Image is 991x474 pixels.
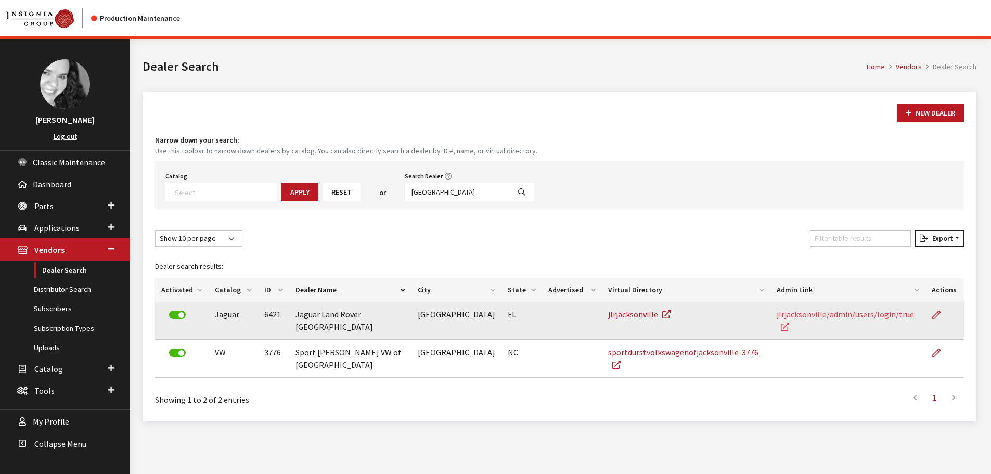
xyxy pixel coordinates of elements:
[34,364,63,374] span: Catalog
[33,417,69,427] span: My Profile
[175,187,277,197] textarea: Search
[155,146,964,157] small: Use this toolbar to narrow down dealers by catalog. You can also directly search a dealer by ID #...
[209,302,258,340] td: Jaguar
[169,349,186,357] label: Deactivate Dealer
[379,187,386,198] span: or
[501,340,543,378] td: NC
[281,183,318,201] button: Apply
[867,62,885,71] a: Home
[925,387,944,408] a: 1
[6,8,91,28] a: Insignia Group logo
[155,278,209,302] th: Activated: activate to sort column ascending
[289,302,411,340] td: Jaguar Land Rover [GEOGRAPHIC_DATA]
[915,230,964,247] button: Export
[405,172,443,181] label: Search Dealer
[209,340,258,378] td: VW
[34,245,65,255] span: Vendors
[501,278,543,302] th: State: activate to sort column ascending
[165,183,277,201] span: Select
[258,278,289,302] th: ID: activate to sort column ascending
[258,302,289,340] td: 6421
[155,255,964,278] caption: Dealer search results:
[602,278,770,302] th: Virtual Directory: activate to sort column ascending
[928,234,953,243] span: Export
[34,439,86,449] span: Collapse Menu
[33,179,71,189] span: Dashboard
[411,278,501,302] th: City: activate to sort column ascending
[91,13,180,24] div: Production Maintenance
[810,230,911,247] input: Filter table results
[777,309,914,332] a: jlrjacksonville/admin/users/login/true
[289,278,411,302] th: Dealer Name: activate to sort column descending
[925,278,964,302] th: Actions
[54,132,77,141] a: Log out
[40,59,90,109] img: Khrystal Dorton
[323,183,361,201] button: Reset
[897,104,964,122] button: New Dealer
[405,183,510,201] input: Search
[289,340,411,378] td: Sport [PERSON_NAME] VW of [GEOGRAPHIC_DATA]
[509,183,534,201] button: Search
[6,9,74,28] img: Catalog Maintenance
[165,172,187,181] label: Catalog
[608,347,758,370] a: sportdurstvolkswagenofjacksonville-3776
[143,57,867,76] h1: Dealer Search
[34,201,54,211] span: Parts
[932,302,949,328] a: Edit Dealer
[411,340,501,378] td: [GEOGRAPHIC_DATA]
[542,278,601,302] th: Advertised: activate to sort column ascending
[922,61,976,72] li: Dealer Search
[33,157,105,168] span: Classic Maintenance
[34,223,80,233] span: Applications
[885,61,922,72] li: Vendors
[34,386,55,396] span: Tools
[155,135,964,146] h4: Narrow down your search:
[932,340,949,366] a: Edit Dealer
[10,113,120,126] h3: [PERSON_NAME]
[169,311,186,319] label: Deactivate Dealer
[411,302,501,340] td: [GEOGRAPHIC_DATA]
[155,386,485,406] div: Showing 1 to 2 of 2 entries
[209,278,258,302] th: Catalog: activate to sort column ascending
[258,340,289,378] td: 3776
[770,278,925,302] th: Admin Link: activate to sort column ascending
[608,309,671,319] a: jlrjacksonville
[501,302,543,340] td: FL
